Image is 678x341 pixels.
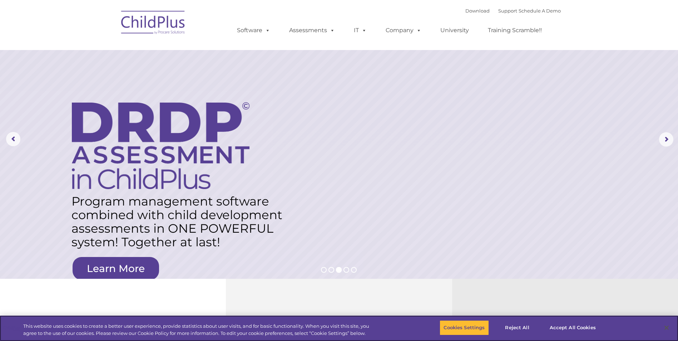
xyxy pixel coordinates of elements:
[465,8,561,14] font: |
[347,23,374,38] a: IT
[23,323,373,337] div: This website uses cookies to create a better user experience, provide statistics about user visit...
[433,23,476,38] a: University
[546,320,600,335] button: Accept All Cookies
[99,47,121,53] span: Last name
[99,76,130,82] span: Phone number
[71,194,288,249] rs-layer: Program management software combined with child development assessments in ONE POWERFUL system! T...
[378,23,429,38] a: Company
[659,320,674,336] button: Close
[230,23,277,38] a: Software
[481,23,549,38] a: Training Scramble!!
[465,8,490,14] a: Download
[72,102,249,189] img: DRDP Assessment in ChildPlus
[73,257,159,280] a: Learn More
[495,320,540,335] button: Reject All
[519,8,561,14] a: Schedule A Demo
[118,6,189,41] img: ChildPlus by Procare Solutions
[282,23,342,38] a: Assessments
[440,320,489,335] button: Cookies Settings
[498,8,517,14] a: Support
